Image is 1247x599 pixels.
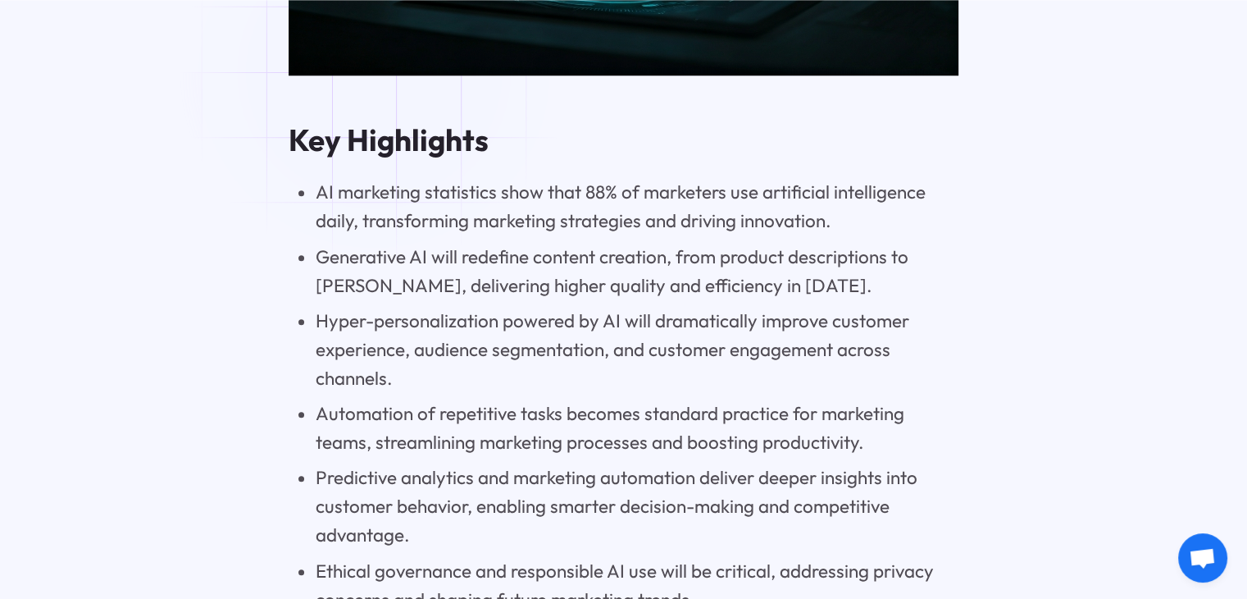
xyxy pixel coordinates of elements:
[316,178,958,235] li: AI marketing statistics show that 88% of marketers use artificial intelligence daily, transformin...
[316,243,958,300] li: Generative AI will redefine content creation, from product descriptions to [PERSON_NAME], deliver...
[1178,533,1227,583] a: Open chat
[316,464,958,550] li: Predictive analytics and marketing automation deliver deeper insights into customer behavior, ena...
[316,400,958,457] li: Automation of repetitive tasks becomes standard practice for marketing teams, streamlining market...
[289,122,958,158] h2: Key Highlights
[316,307,958,393] li: Hyper-personalization powered by AI will dramatically improve customer experience, audience segme...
